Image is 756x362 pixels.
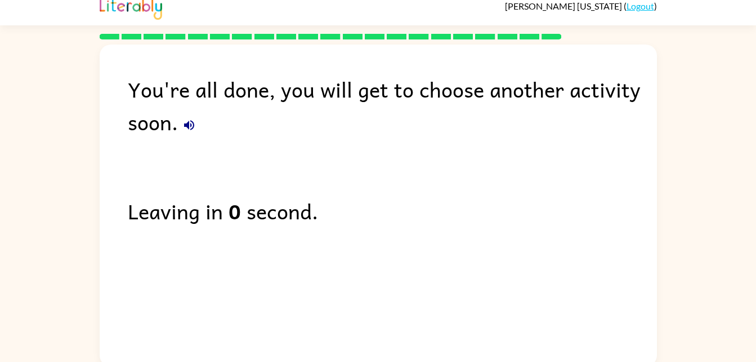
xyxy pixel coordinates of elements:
[128,73,657,138] div: You're all done, you will get to choose another activity soon.
[627,1,654,11] a: Logout
[229,195,241,227] b: 0
[505,1,624,11] span: [PERSON_NAME] [US_STATE]
[505,1,657,11] div: ( )
[128,195,657,227] div: Leaving in second.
